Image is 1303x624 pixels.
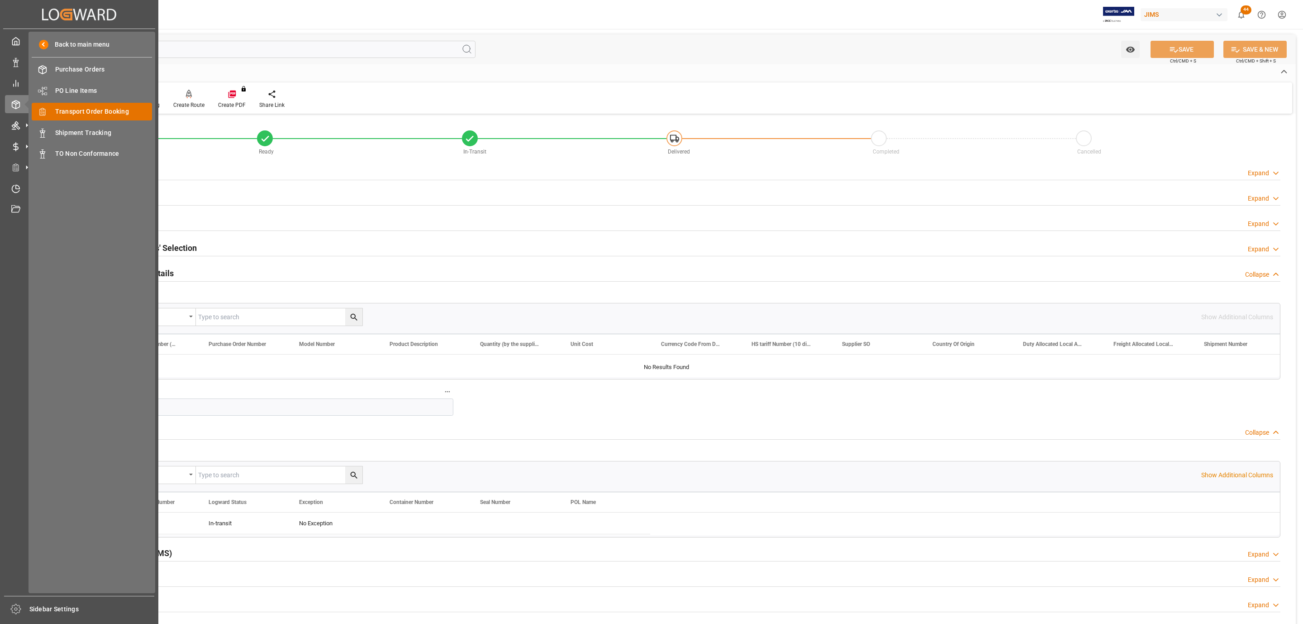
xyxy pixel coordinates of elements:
button: search button [345,308,362,326]
span: Purchase Orders [55,65,152,74]
span: Sidebar Settings [29,605,155,614]
span: Container Number [390,499,433,505]
span: Country Of Origin [932,341,975,347]
span: HS tariff Number (10 digit classification code) [751,341,812,347]
button: open menu [128,308,196,326]
span: Product Description [390,341,438,347]
div: Expand [1248,245,1269,254]
span: Quantity (by the supplier) [480,341,541,347]
input: Type to search [196,308,362,326]
div: Expand [1248,550,1269,559]
input: Search Fields [42,41,476,58]
span: Transport Order Booking [55,107,152,116]
button: No Of Lines [442,386,453,398]
a: Purchase Orders [32,61,152,78]
div: In-transit [209,513,277,534]
span: Shipment Tracking [55,128,152,138]
button: open menu [1121,41,1140,58]
button: SAVE & NEW [1223,41,1287,58]
div: Collapse [1245,270,1269,279]
div: Create Route [173,101,204,109]
a: Shipment Tracking [32,124,152,141]
span: 44 [1241,5,1251,14]
button: SAVE [1151,41,1214,58]
span: Back to main menu [48,40,109,49]
div: Expand [1248,194,1269,203]
span: Exception [299,499,323,505]
div: Press SPACE to select this row. [107,513,650,534]
a: PO Line Items [32,82,152,99]
div: No Exception [299,513,368,534]
span: Logward Status [209,499,247,505]
p: Show Additional Columns [1201,470,1273,480]
div: Equals [133,310,186,321]
span: Currency Code From Detail [661,341,722,347]
button: show 44 new notifications [1231,5,1251,25]
a: Timeslot Management V2 [5,179,153,197]
span: POL Name [571,499,596,505]
button: Help Center [1251,5,1272,25]
button: open menu [128,466,196,484]
button: search button [345,466,362,484]
a: Document Management [5,201,153,218]
span: PO Line Items [55,86,152,96]
span: Seal Number [480,499,510,505]
span: TO Non Conformance [55,149,152,158]
div: Equals [133,468,186,479]
span: Model Number [299,341,335,347]
div: Expand [1248,575,1269,585]
a: My Reports [5,74,153,92]
span: Ctrl/CMD + S [1170,58,1196,64]
span: Shipment Number [1204,341,1247,347]
span: Supplier SO [842,341,870,347]
span: Ctrl/CMD + Shift + S [1236,58,1276,64]
div: Share Link [259,101,285,109]
span: Freight Allocated Local Amount [1113,341,1174,347]
span: Delivered [668,149,690,155]
span: Ready [259,149,274,155]
span: Completed [873,149,899,155]
a: TO Non Conformance [32,145,152,163]
span: Purchase Order Number [209,341,266,347]
img: Exertis%20JAM%20-%20Email%20Logo.jpg_1722504956.jpg [1103,7,1134,23]
span: Duty Allocated Local Amount [1023,341,1084,347]
button: JIMS [1141,6,1231,23]
div: JIMS [1141,8,1227,21]
a: Transport Order Booking [32,103,152,120]
div: Expand [1248,168,1269,178]
input: Type to search [196,466,362,484]
div: Expand [1248,219,1269,229]
a: My Cockpit [5,32,153,50]
span: Unit Cost [571,341,593,347]
div: Collapse [1245,428,1269,437]
a: Data Management [5,53,153,71]
div: Expand [1248,600,1269,610]
span: Cancelled [1077,149,1101,155]
span: In-Transit [463,149,486,155]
